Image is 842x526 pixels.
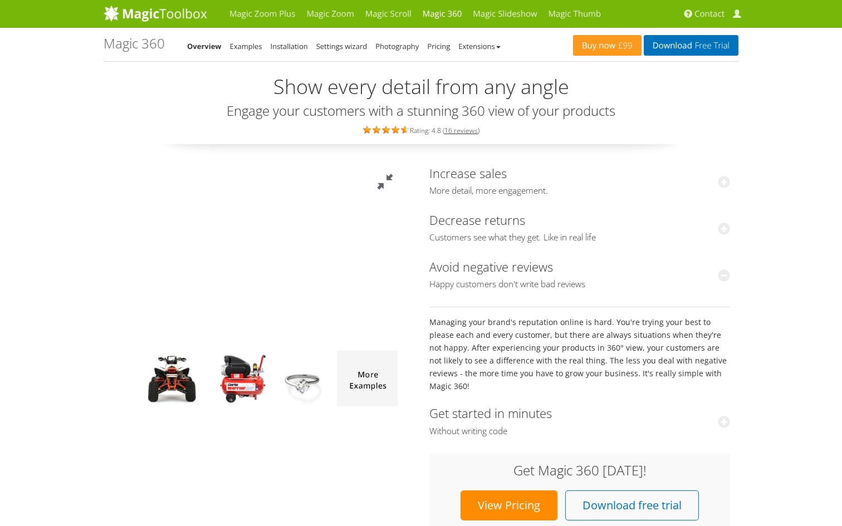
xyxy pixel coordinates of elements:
[104,104,738,118] h3: Engage your customers with a stunning 360 view of your products
[429,185,730,196] span: More detail, more engagement.
[104,36,165,51] h1: Magic 360
[694,8,724,19] span: Contact
[429,232,730,243] span: Customers see what they get. Like in real life
[104,124,738,136] div: Rating: 4.8 ( )
[444,126,478,135] a: 16 reviews
[230,41,262,51] a: Examples
[429,405,730,436] a: Get started in minutesWithout writing code
[187,41,222,51] a: Overview
[573,35,642,56] a: Buy now£99
[565,490,699,520] a: Download free trial
[429,165,730,196] a: Increase salesMore detail, more engagement.
[440,463,719,478] h3: Get Magic 360 [DATE]!
[316,41,368,51] a: Settings wizard
[271,41,308,51] a: Installation
[104,76,738,98] h2: Show every detail from any angle
[429,258,730,290] a: Avoid negative reviewsHappy customers don't write bad reviews
[429,212,730,243] a: Decrease returnsCustomers see what they get. Like in real life
[427,41,450,51] a: Pricing
[615,41,633,50] span: £99
[429,307,730,401] div: Managing your brand's reputation online is hard. You're trying your best to please each and every...
[461,490,557,520] a: View Pricing
[429,426,730,437] span: Without writing code
[692,41,730,50] span: Free Trial
[337,351,398,406] img: more magic 360 demos
[644,35,738,56] a: DownloadFree Trial
[104,5,207,22] img: MagicToolbox.com - Image tools for your website
[429,279,730,290] span: Happy customers don't write bad reviews
[375,41,419,51] a: Photography
[458,41,500,51] a: Extensions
